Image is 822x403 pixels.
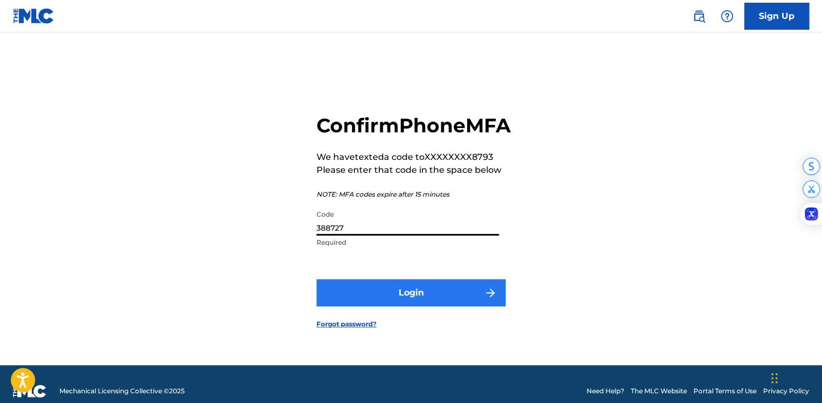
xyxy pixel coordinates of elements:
img: search [692,10,705,23]
img: f7272a7cc735f4ea7f67.svg [484,286,497,299]
button: Login [316,279,506,306]
img: help [720,10,733,23]
a: Sign Up [744,3,809,30]
a: Portal Terms of Use [693,386,757,396]
p: Please enter that code in the space below [316,164,511,177]
div: Drag [771,362,778,394]
iframe: Chat Widget [768,351,822,403]
h2: Confirm Phone MFA [316,113,511,138]
a: Need Help? [587,386,624,396]
img: MLC Logo [13,8,55,24]
span: Mechanical Licensing Collective © 2025 [59,386,185,396]
p: We have texted a code to XXXXXXXX8793 [316,151,511,164]
p: Required [316,238,499,247]
a: The MLC Website [631,386,687,396]
div: Help [716,5,738,27]
a: Privacy Policy [763,386,809,396]
a: Forgot password? [316,319,376,329]
img: logo [13,385,46,398]
p: NOTE: MFA codes expire after 15 minutes [316,190,511,199]
a: Public Search [688,5,710,27]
